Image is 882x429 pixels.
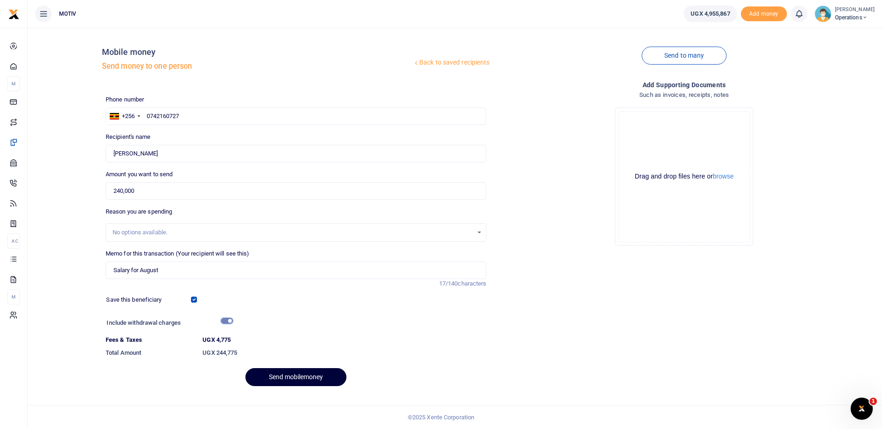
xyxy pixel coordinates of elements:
[102,335,199,345] dt: Fees & Taxes
[642,47,727,65] a: Send to many
[680,6,740,22] li: Wallet ballance
[741,6,787,22] span: Add money
[203,349,486,357] h6: UGX 244,775
[106,145,487,162] input: Loading name...
[494,90,875,100] h4: Such as invoices, receipts, notes
[815,6,831,22] img: profile-user
[8,9,19,20] img: logo-small
[8,10,19,17] a: logo-small logo-large logo-large
[494,80,875,90] h4: Add supporting Documents
[106,249,250,258] label: Memo for this transaction (Your recipient will see this)
[106,182,487,200] input: UGX
[7,76,20,91] li: M
[106,295,161,304] label: Save this beneficiary
[107,319,228,327] h6: Include withdrawal charges
[203,335,231,345] label: UGX 4,775
[113,228,473,237] div: No options available.
[870,398,877,405] span: 1
[851,398,873,420] iframe: Intercom live chat
[106,262,487,279] input: Enter extra information
[713,173,733,179] button: browse
[106,95,144,104] label: Phone number
[106,207,172,216] label: Reason you are spending
[245,368,346,386] button: Send mobilemoney
[7,233,20,249] li: Ac
[106,108,143,125] div: Uganda: +256
[691,9,730,18] span: UGX 4,955,867
[55,10,80,18] span: MOTIV
[106,170,173,179] label: Amount you want to send
[615,107,753,246] div: File Uploader
[439,280,458,287] span: 17/140
[102,47,412,57] h4: Mobile money
[741,6,787,22] li: Toup your wallet
[102,62,412,71] h5: Send money to one person
[122,112,135,121] div: +256
[815,6,875,22] a: profile-user [PERSON_NAME] Operations
[835,6,875,14] small: [PERSON_NAME]
[684,6,737,22] a: UGX 4,955,867
[835,13,875,22] span: Operations
[741,10,787,17] a: Add money
[106,107,487,125] input: Enter phone number
[7,289,20,304] li: M
[106,349,195,357] h6: Total Amount
[458,280,486,287] span: characters
[412,54,490,71] a: Back to saved recipients
[619,172,749,181] div: Drag and drop files here or
[106,132,151,142] label: Recipient's name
